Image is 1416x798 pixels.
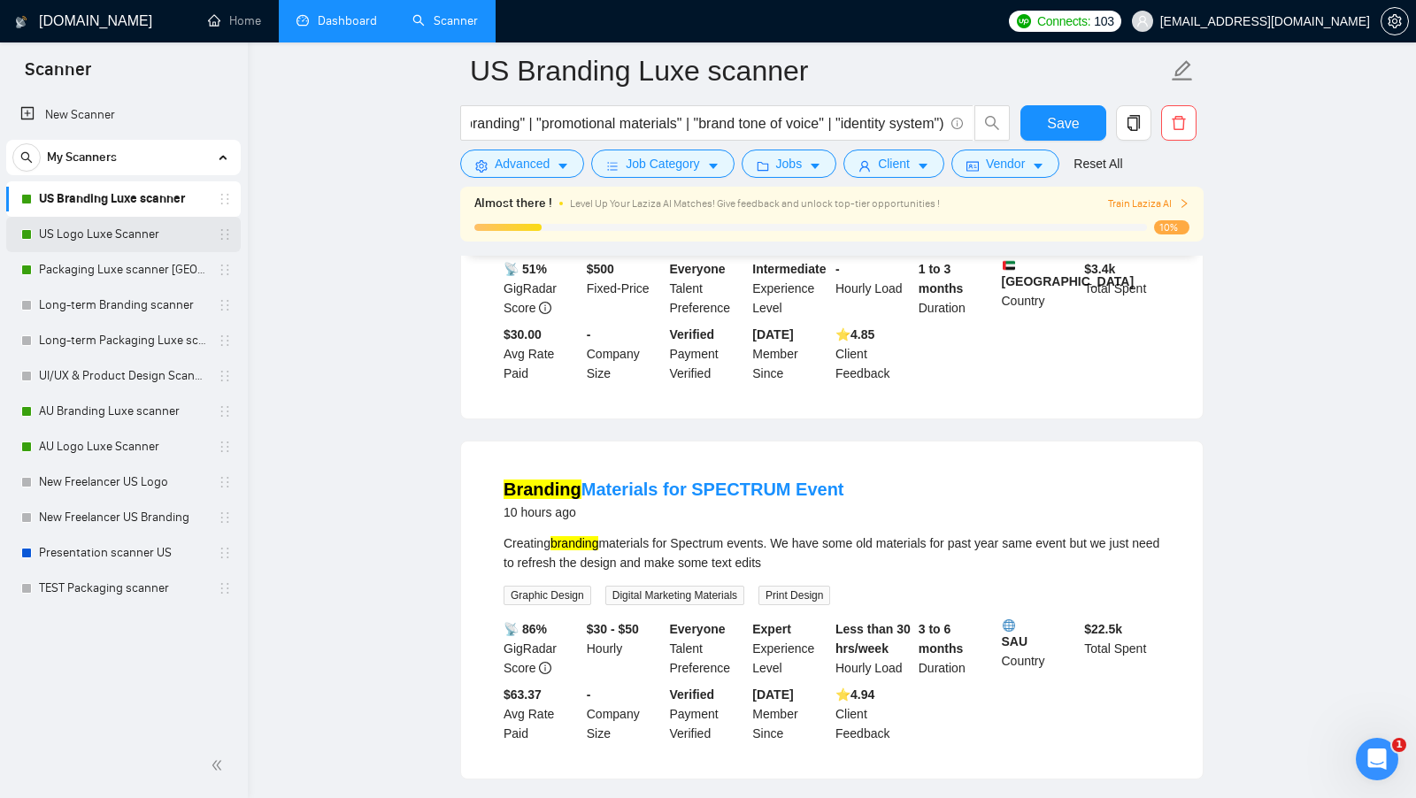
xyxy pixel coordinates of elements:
div: Country [998,259,1081,318]
b: $ 3.4k [1084,262,1115,276]
a: TEST Packaging scanner [39,571,207,606]
a: Packaging Luxe scanner [GEOGRAPHIC_DATA] [39,252,207,288]
img: upwork-logo.png [1017,14,1031,28]
input: Search Freelance Jobs... [471,112,943,134]
input: Scanner name... [470,49,1167,93]
span: Client [878,154,910,173]
span: Print Design [758,586,830,605]
b: Verified [670,687,715,702]
span: holder [218,192,232,206]
b: 📡 51% [504,262,547,276]
li: New Scanner [6,97,241,133]
div: Member Since [749,685,832,743]
b: Intermediate [752,262,826,276]
span: setting [1381,14,1408,28]
span: user [1136,15,1149,27]
div: Client Feedback [832,325,915,383]
span: holder [218,334,232,348]
span: right [1179,198,1189,209]
div: Talent Preference [666,259,750,318]
div: Fixed-Price [583,259,666,318]
div: 10 hours ago [504,502,844,523]
b: - [587,327,591,341]
button: userClientcaret-down [843,150,944,178]
a: Presentation scanner US [39,535,207,571]
b: [DATE] [752,687,793,702]
span: info-circle [539,302,551,314]
span: holder [218,546,232,560]
div: Hourly [583,619,666,678]
a: setting [1381,14,1409,28]
button: settingAdvancedcaret-down [460,150,584,178]
div: Hourly Load [832,619,915,678]
button: idcardVendorcaret-down [951,150,1059,178]
span: user [858,159,871,173]
button: folderJobscaret-down [742,150,837,178]
b: Verified [670,327,715,341]
b: $30.00 [504,327,542,341]
span: idcard [966,159,979,173]
b: 1 to 3 months [919,262,964,295]
span: holder [218,227,232,242]
div: Avg Rate Paid [500,685,583,743]
span: 10% [1154,220,1189,234]
iframe: Intercom live chat [1356,738,1398,780]
button: search [974,105,1010,141]
a: US Logo Luxe Scanner [39,217,207,252]
div: Client Feedback [832,685,915,743]
button: setting [1381,7,1409,35]
b: $ 500 [587,262,614,276]
li: My Scanners [6,140,241,606]
div: Payment Verified [666,685,750,743]
span: holder [218,369,232,383]
span: holder [218,263,232,277]
span: holder [218,440,232,454]
a: dashboardDashboard [296,13,377,28]
div: Experience Level [749,259,832,318]
span: holder [218,298,232,312]
b: Everyone [670,622,726,636]
span: Job Category [626,154,699,173]
button: Save [1020,105,1106,141]
div: Total Spent [1081,259,1164,318]
a: AU Logo Luxe Scanner [39,429,207,464]
span: Level Up Your Laziza AI Matches! Give feedback and unlock top-tier opportunities ! [570,197,940,210]
span: holder [218,475,232,489]
div: GigRadar Score [500,619,583,678]
span: Scanner [11,57,105,94]
span: double-left [211,756,228,774]
div: Experience Level [749,619,832,678]
button: copy [1116,105,1151,141]
a: New Freelancer US Logo [39,464,207,500]
b: 3 to 6 months [919,622,964,656]
span: caret-down [557,159,569,173]
button: Train Laziza AI [1108,196,1189,212]
b: - [587,687,591,702]
span: holder [218,404,232,418]
span: holder [218,510,232,525]
a: Long-term Packaging Luxe scanner [39,323,207,358]
b: 📡 86% [504,622,547,636]
span: caret-down [707,159,720,173]
div: Avg Rate Paid [500,325,583,383]
button: delete [1161,105,1197,141]
div: Creating materials for Spectrum events. We have some old materials for past year same event but w... [504,533,1160,572]
span: Almost there ! [474,194,552,213]
b: [DATE] [752,327,793,341]
span: Digital Marketing Materials [605,586,744,605]
button: barsJob Categorycaret-down [591,150,734,178]
a: homeHome [208,13,261,28]
a: searchScanner [412,13,478,28]
span: caret-down [809,159,821,173]
span: info-circle [539,662,551,674]
mark: branding [550,536,599,550]
span: search [13,151,40,164]
a: New Scanner [20,97,227,133]
b: ⭐️ 4.85 [835,327,874,341]
span: Advanced [495,154,550,173]
div: Company Size [583,325,666,383]
div: Total Spent [1081,619,1164,678]
span: delete [1162,115,1196,131]
a: New Freelancer US Branding [39,500,207,535]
